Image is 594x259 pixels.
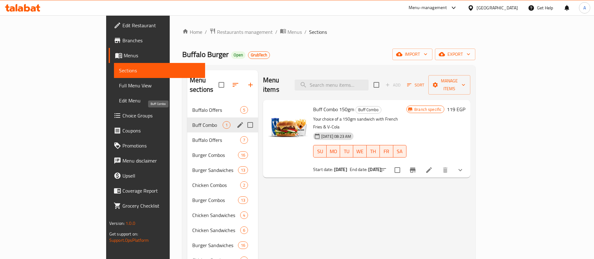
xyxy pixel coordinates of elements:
span: Buff Combo [356,106,381,113]
span: export [440,50,470,58]
a: Edit Restaurant [109,18,205,33]
button: Sort [405,80,426,90]
span: Sections [309,28,327,36]
button: SU [313,145,327,158]
div: Burger Sandwiches13 [187,163,258,178]
span: 16 [238,152,248,158]
span: Manage items [433,77,465,93]
span: 13 [238,167,248,173]
span: SA [396,147,404,156]
span: 13 [238,197,248,203]
input: search [295,80,369,91]
a: Sections [114,63,205,78]
a: Coverage Report [109,183,205,198]
span: TH [369,147,377,156]
div: items [223,121,230,129]
div: Burger Combos [192,151,238,159]
span: 1.0.0 [126,219,135,227]
div: Buffalo Offers5 [187,102,258,117]
button: FR [380,145,393,158]
span: Chicken Sandwiches [192,226,240,234]
span: Menus [124,52,200,59]
a: Edit Menu [114,93,205,108]
p: Your choice of a 150gm sandwich with French Fries & V-Cola [313,115,406,131]
a: Coupons [109,123,205,138]
div: [GEOGRAPHIC_DATA] [477,4,518,11]
a: Full Menu View [114,78,205,93]
div: items [240,181,248,189]
span: Coupons [122,127,200,134]
span: Burger Sandwiches [192,166,238,174]
button: TU [340,145,353,158]
span: Add item [383,80,403,90]
span: Menus [287,28,302,36]
span: Select all sections [215,78,228,91]
span: Buffalo Burger [182,47,229,61]
span: 16 [238,242,248,248]
span: Open [231,52,245,58]
span: 4 [240,212,248,218]
nav: breadcrumb [182,28,475,36]
button: Manage items [428,75,470,95]
span: Sort sections [228,77,243,92]
span: WE [356,147,364,156]
a: Grocery Checklist [109,198,205,213]
span: Sections [119,67,200,74]
svg: Show Choices [457,166,464,174]
span: 7 [240,137,248,143]
a: Menus [280,28,302,36]
li: / [275,28,277,36]
div: Chicken Sandwiches4 [187,208,258,223]
div: Burger Sandwiches [192,241,238,249]
div: Burger Combos16 [187,148,258,163]
a: Menus [109,48,205,63]
div: Burger Sandwiches16 [187,238,258,253]
span: MO [329,147,337,156]
span: Branch specific [412,106,444,112]
span: Branches [122,37,200,44]
span: TU [343,147,351,156]
div: Buff Combo1edit [187,117,258,132]
span: Choice Groups [122,112,200,119]
span: Burger Combos [192,196,238,204]
span: Get support on: [109,230,138,238]
span: Start date: [313,165,333,174]
span: Buff Combo [192,121,223,129]
span: Buffalo Offers [192,136,240,144]
b: [DATE] [334,165,347,174]
div: Buff Combo [355,106,381,114]
button: TH [367,145,380,158]
span: Select to update [391,163,404,177]
div: Chicken Combos [192,181,240,189]
button: delete [438,163,453,178]
div: items [238,196,248,204]
a: Restaurants management [209,28,273,36]
button: export [435,49,475,60]
span: Menu disclaimer [122,157,200,164]
a: Promotions [109,138,205,153]
div: Menu-management [409,4,447,12]
span: Upsell [122,172,200,179]
b: [DATE] [368,165,381,174]
div: items [240,211,248,219]
span: 5 [240,107,248,113]
button: SA [393,145,406,158]
span: Coverage Report [122,187,200,194]
span: GrubTech [248,52,270,58]
span: FR [382,147,390,156]
span: Buff Combo 150gm [313,105,354,114]
div: Chicken Sandwiches [192,211,240,219]
a: Upsell [109,168,205,183]
span: Buffalo Offers [192,106,240,114]
span: Grocery Checklist [122,202,200,210]
li: / [304,28,307,36]
div: Chicken Sandwiches6 [187,223,258,238]
span: 6 [240,227,248,233]
span: Sort [407,81,424,89]
button: Branch-specific-item [405,163,420,178]
a: Branches [109,33,205,48]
